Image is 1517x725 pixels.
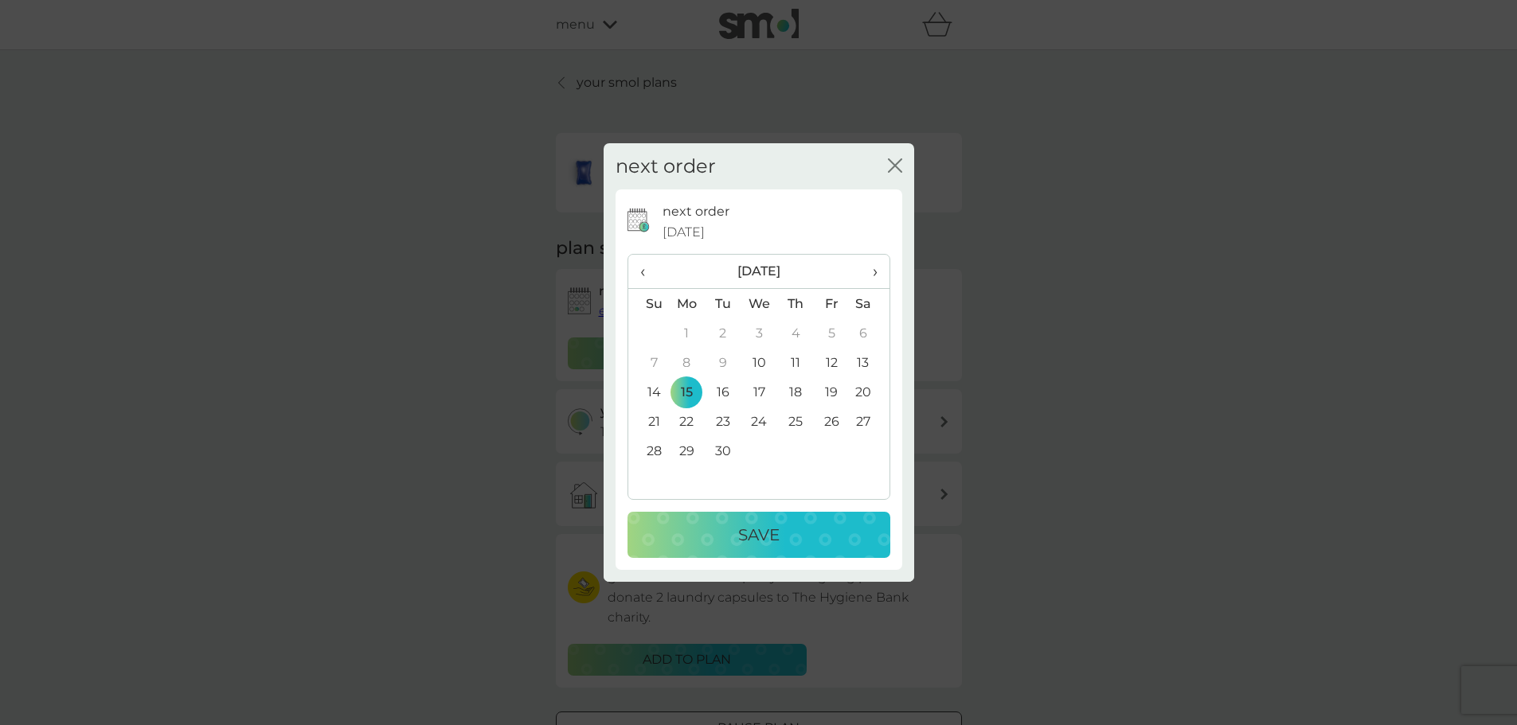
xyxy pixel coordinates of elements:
[669,255,850,289] th: [DATE]
[849,348,889,377] td: 13
[705,377,741,407] td: 16
[628,512,890,558] button: Save
[849,289,889,319] th: Sa
[741,289,777,319] th: We
[814,318,850,348] td: 5
[628,436,669,466] td: 28
[705,318,741,348] td: 2
[663,222,705,243] span: [DATE]
[741,377,777,407] td: 17
[738,522,780,548] p: Save
[669,407,706,436] td: 22
[628,377,669,407] td: 14
[741,348,777,377] td: 10
[777,377,813,407] td: 18
[705,436,741,466] td: 30
[814,348,850,377] td: 12
[777,348,813,377] td: 11
[616,155,716,178] h2: next order
[628,407,669,436] td: 21
[849,318,889,348] td: 6
[777,407,813,436] td: 25
[628,348,669,377] td: 7
[741,318,777,348] td: 3
[669,377,706,407] td: 15
[640,255,657,288] span: ‹
[669,436,706,466] td: 29
[741,407,777,436] td: 24
[777,289,813,319] th: Th
[705,348,741,377] td: 9
[669,348,706,377] td: 8
[663,201,729,222] p: next order
[777,318,813,348] td: 4
[849,377,889,407] td: 20
[814,407,850,436] td: 26
[669,318,706,348] td: 1
[628,289,669,319] th: Su
[861,255,877,288] span: ›
[814,377,850,407] td: 19
[888,158,902,175] button: close
[705,289,741,319] th: Tu
[849,407,889,436] td: 27
[669,289,706,319] th: Mo
[705,407,741,436] td: 23
[814,289,850,319] th: Fr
